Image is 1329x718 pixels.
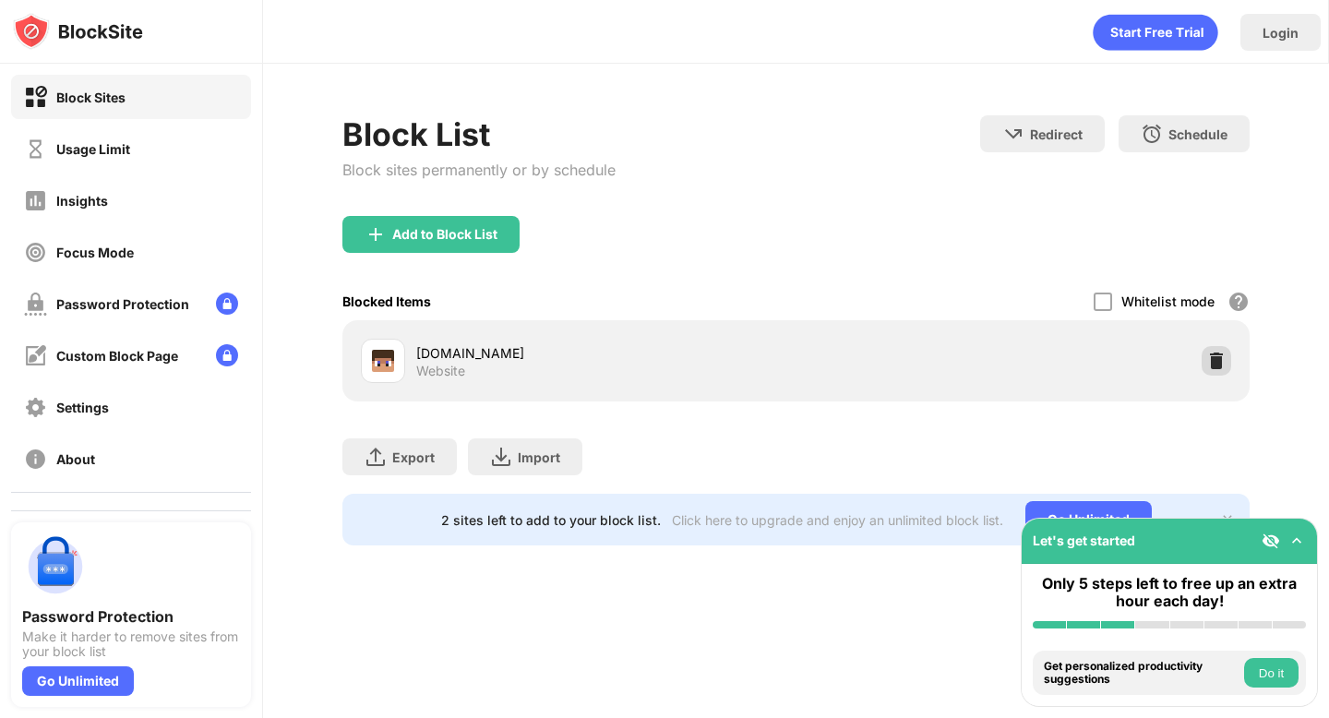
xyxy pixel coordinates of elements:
[56,141,130,157] div: Usage Limit
[22,629,240,659] div: Make it harder to remove sites from your block list
[672,512,1003,528] div: Click here to upgrade and enjoy an unlimited block list.
[24,293,47,316] img: password-protection-off.svg
[1263,25,1299,41] div: Login
[342,161,616,179] div: Block sites permanently or by schedule
[56,90,126,105] div: Block Sites
[392,449,435,465] div: Export
[216,344,238,366] img: lock-menu.svg
[416,363,465,379] div: Website
[342,293,431,309] div: Blocked Items
[24,189,47,212] img: insights-off.svg
[22,666,134,696] div: Go Unlimited
[392,227,497,242] div: Add to Block List
[342,115,616,153] div: Block List
[1262,532,1280,550] img: eye-not-visible.svg
[1033,575,1306,610] div: Only 5 steps left to free up an extra hour each day!
[1044,660,1239,687] div: Get personalized productivity suggestions
[24,241,47,264] img: focus-off.svg
[24,448,47,471] img: about-off.svg
[56,296,189,312] div: Password Protection
[416,343,796,363] div: [DOMAIN_NAME]
[56,400,109,415] div: Settings
[56,348,178,364] div: Custom Block Page
[1244,658,1299,688] button: Do it
[1121,293,1215,309] div: Whitelist mode
[1030,126,1083,142] div: Redirect
[22,607,240,626] div: Password Protection
[1220,512,1235,527] img: x-button.svg
[1287,532,1306,550] img: omni-setup-toggle.svg
[1168,126,1227,142] div: Schedule
[1033,533,1135,548] div: Let's get started
[24,344,47,367] img: customize-block-page-off.svg
[56,451,95,467] div: About
[1093,14,1218,51] div: animation
[24,86,47,109] img: block-on.svg
[24,396,47,419] img: settings-off.svg
[13,13,143,50] img: logo-blocksite.svg
[56,193,108,209] div: Insights
[1025,501,1152,538] div: Go Unlimited
[56,245,134,260] div: Focus Mode
[22,533,89,600] img: push-password-protection.svg
[441,512,661,528] div: 2 sites left to add to your block list.
[216,293,238,315] img: lock-menu.svg
[24,138,47,161] img: time-usage-off.svg
[372,350,394,372] img: favicons
[518,449,560,465] div: Import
